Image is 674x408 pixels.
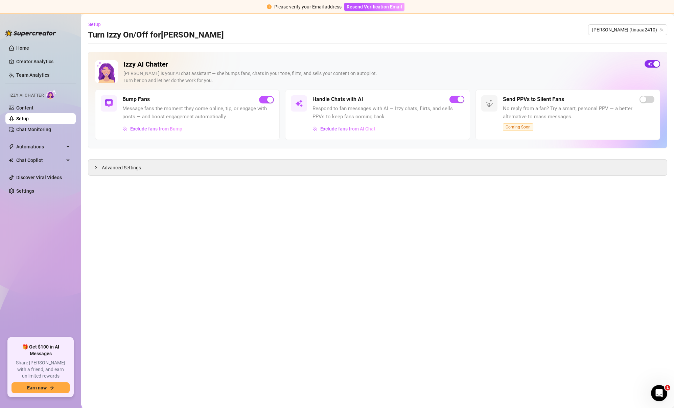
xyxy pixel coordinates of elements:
span: Messages [39,228,63,233]
span: team [659,28,664,32]
p: Learn about our AI Chatter - Izzy [7,78,120,86]
span: Exclude fans from Bump [130,126,182,131]
img: AI Chatter [46,90,57,99]
button: Help [68,211,101,238]
h1: Help [59,3,77,15]
span: Automations [16,141,64,152]
p: Izzy - AI Chatter [7,70,120,77]
span: Setup [88,22,101,27]
button: Setup [88,19,106,30]
h5: Handle Chats with AI [312,95,363,103]
span: Chat Copilot [16,155,64,166]
button: News [101,211,135,238]
span: Exclude fans from AI Chat [320,126,375,131]
img: svg%3e [485,99,493,107]
a: Setup [16,116,29,121]
span: 13 articles [7,164,31,171]
a: Home [16,45,29,51]
iframe: Intercom live chat [651,385,667,401]
p: Pricing and billing [7,190,120,197]
div: Search for helpSearch for help [4,18,131,31]
img: Izzy AI Chatter [95,60,118,83]
h3: Turn Izzy On/Off for [PERSON_NAME] [88,30,224,41]
p: Getting Started [7,35,120,42]
a: Discover Viral Videos [16,175,62,180]
span: Home [10,228,24,233]
span: exclamation-circle [267,4,272,9]
span: Share [PERSON_NAME] with a friend, and earn unlimited rewards [11,360,70,380]
span: Izzy AI Chatter [9,92,44,99]
p: Frequently Asked Questions [7,147,120,154]
a: Content [16,105,33,111]
a: Creator Analytics [16,56,70,67]
img: svg%3e [123,126,127,131]
span: Earn now [27,385,47,390]
p: Answers to your common questions [7,155,120,162]
span: No reply from a fan? Try a smart, personal PPV — a better alternative to mass messages. [503,105,654,121]
p: Onboarding to Supercreator [7,44,120,51]
button: Messages [34,211,68,238]
span: 3 articles [7,87,29,94]
a: Team Analytics [16,72,49,78]
span: 2 articles [7,198,29,206]
span: Resend Verification Email [347,4,402,9]
p: Billing [7,182,120,189]
h2: Izzy AI Chatter [123,60,639,69]
button: Resend Verification Email [344,3,404,11]
p: Learn about the Supercreator platform and its features [7,113,120,127]
span: Advanced Settings [102,164,141,171]
div: Please verify your Email address [274,3,342,10]
div: Close [119,3,131,15]
img: svg%3e [105,99,113,107]
span: News [112,228,125,233]
div: collapsed [94,164,102,171]
button: Exclude fans from AI Chat [312,123,376,134]
p: CRM, Chatting and Management Tools [7,105,120,112]
img: logo-BBDzfeDw.svg [5,30,56,37]
span: Tina (tinaaa2410) [592,25,663,35]
input: Search for help [4,18,131,31]
h5: Bump Fans [122,95,150,103]
span: 5 articles [7,52,29,59]
img: Chat Copilot [9,158,13,163]
span: Message fans the moment they come online, tip, or engage with posts — and boost engagement automa... [122,105,274,121]
span: collapsed [94,165,98,169]
span: 1 [665,385,670,390]
span: 13 articles [7,129,31,136]
a: Chat Monitoring [16,127,51,132]
span: arrow-right [49,385,54,390]
h5: Send PPVs to Silent Fans [503,95,564,103]
span: Respond to fan messages with AI — Izzy chats, flirts, and sells PPVs to keep fans coming back. [312,105,464,121]
span: 🎁 Get $100 in AI Messages [11,344,70,357]
button: Earn nowarrow-right [11,382,70,393]
img: svg%3e [295,99,303,107]
span: thunderbolt [9,144,14,149]
a: Settings [16,188,34,194]
span: Coming Soon [503,123,533,131]
img: svg%3e [313,126,318,131]
button: Exclude fans from Bump [122,123,183,134]
div: [PERSON_NAME] is your AI chat assistant — she bumps fans, chats in your tone, flirts, and sells y... [123,70,639,84]
span: Help [78,228,91,233]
